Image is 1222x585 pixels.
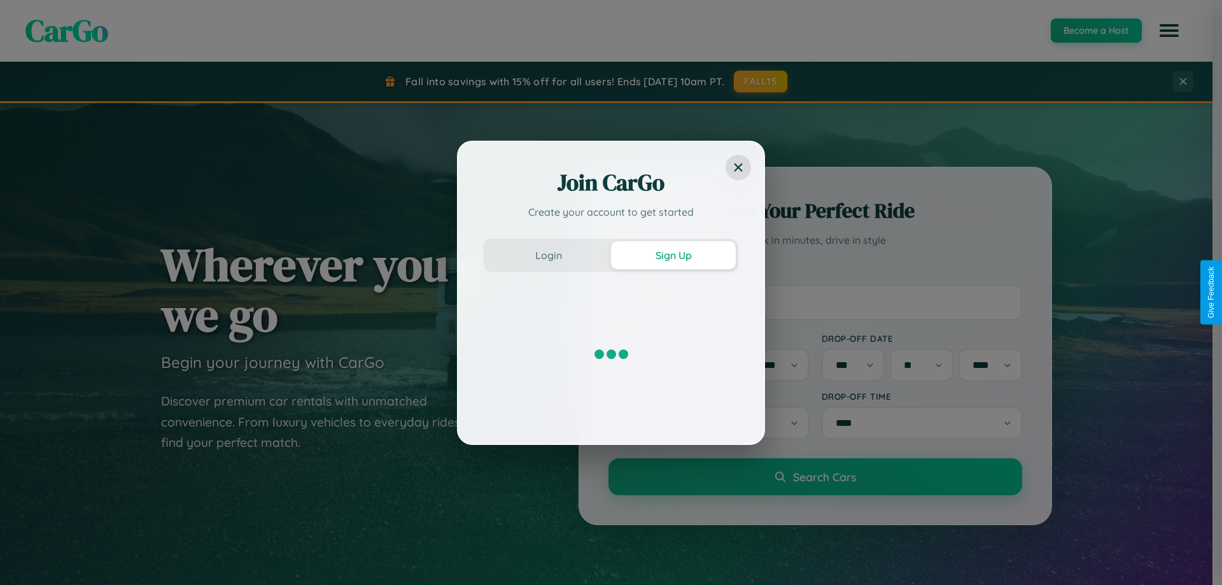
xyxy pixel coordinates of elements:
div: Give Feedback [1207,267,1216,318]
iframe: Intercom live chat [13,542,43,572]
button: Login [486,241,611,269]
button: Sign Up [611,241,736,269]
p: Create your account to get started [484,204,738,220]
h2: Join CarGo [484,167,738,198]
